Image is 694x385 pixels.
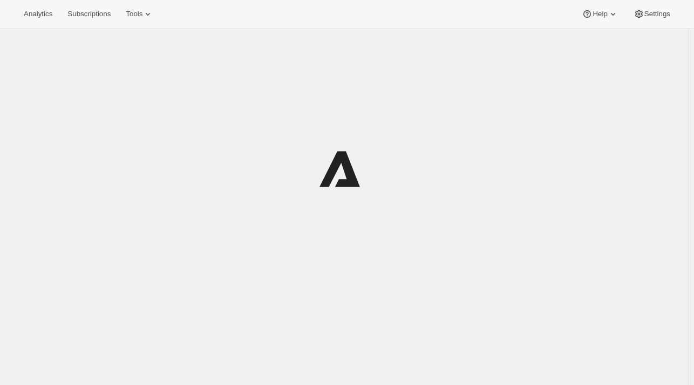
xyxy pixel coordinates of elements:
span: Help [593,10,607,18]
button: Tools [119,6,160,22]
button: Help [575,6,624,22]
span: Analytics [24,10,52,18]
button: Analytics [17,6,59,22]
button: Subscriptions [61,6,117,22]
button: Settings [627,6,677,22]
span: Settings [644,10,670,18]
span: Tools [126,10,142,18]
span: Subscriptions [67,10,111,18]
